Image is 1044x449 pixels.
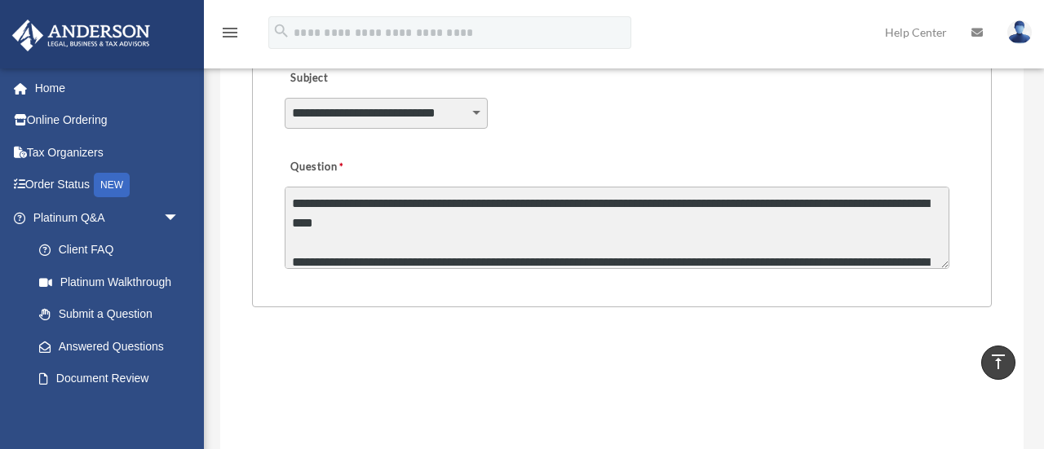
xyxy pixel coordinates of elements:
[23,363,204,395] a: Document Review
[220,29,240,42] a: menu
[272,22,290,40] i: search
[285,156,411,179] label: Question
[285,68,440,90] label: Subject
[257,358,505,421] iframe: reCAPTCHA
[7,20,155,51] img: Anderson Advisors Platinum Portal
[94,173,130,197] div: NEW
[11,72,204,104] a: Home
[220,23,240,42] i: menu
[11,104,204,137] a: Online Ordering
[11,136,204,169] a: Tax Organizers
[23,266,204,298] a: Platinum Walkthrough
[981,346,1015,380] a: vertical_align_top
[163,201,196,235] span: arrow_drop_down
[1007,20,1032,44] img: User Pic
[989,352,1008,372] i: vertical_align_top
[11,169,204,202] a: Order StatusNEW
[11,201,204,234] a: Platinum Q&Aarrow_drop_down
[23,234,204,266] a: Client FAQ
[23,330,204,363] a: Answered Questions
[23,298,196,331] a: Submit a Question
